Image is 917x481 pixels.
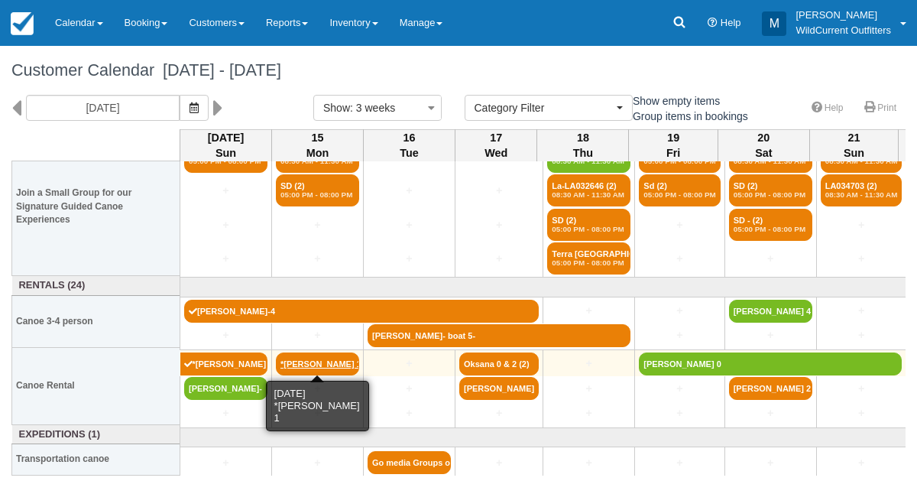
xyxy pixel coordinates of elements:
span: Show empty items [615,95,732,106]
th: 18 Thu [537,129,629,161]
th: Transportation canoe [12,444,180,476]
a: + [729,405,812,421]
a: [PERSON_NAME]-4 [184,300,539,323]
a: Oksana 0 & 2 (2) [459,353,539,375]
em: 08:30 AM - 11:30 AM [825,157,898,166]
a: + [821,381,902,397]
th: Canoe 3-4 person [12,295,180,347]
a: + [639,217,720,233]
a: + [276,381,359,397]
button: Show: 3 weeks [313,95,442,121]
a: *[PERSON_NAME] 1 [276,353,359,375]
a: + [639,327,720,343]
a: + [459,455,539,471]
label: Group items in bookings [615,105,758,128]
p: [PERSON_NAME] [795,8,891,23]
a: + [276,327,359,343]
em: 05:00 PM - 08:00 PM [189,157,263,166]
h1: Customer Calendar [11,61,906,80]
a: + [184,327,267,343]
a: [PERSON_NAME]- boat 5- [368,324,630,347]
a: + [821,303,902,319]
a: *[PERSON_NAME] 0&3,1 (3) [180,353,268,375]
a: + [276,455,359,471]
em: 08:30 AM - 11:30 AM [552,157,626,166]
a: + [639,455,720,471]
a: + [184,217,267,233]
a: + [368,217,451,233]
a: + [729,455,812,471]
a: [PERSON_NAME] 2 [729,377,812,400]
em: 08:30 AM - 11:30 AM [552,190,626,200]
a: [PERSON_NAME] [459,377,539,400]
th: 17 Wed [455,129,537,161]
a: SD (2)05:00 PM - 08:00 PM [276,174,359,206]
label: Show empty items [615,89,730,112]
i: Help [708,18,718,28]
a: + [821,217,902,233]
th: 20 Sat [718,129,809,161]
a: Help [802,97,853,119]
span: [DATE] - [DATE] [154,60,281,80]
a: + [368,183,451,199]
a: + [547,455,630,471]
a: + [459,183,539,199]
a: LA034703 (2)08:30 AM - 11:30 AM [821,174,902,206]
em: 05:00 PM - 08:00 PM [280,190,355,200]
a: + [547,405,630,421]
a: Expeditions (1) [16,427,177,442]
a: + [639,381,720,397]
th: Join a Small Group for our Signature Guided Canoe Experiences [12,138,180,276]
a: + [821,251,902,267]
a: Go media Groups of 1 [368,451,451,474]
em: 08:30 AM - 11:30 AM [734,157,808,166]
a: [PERSON_NAME] 4 [729,300,812,323]
a: Sd (2)05:00 PM - 08:00 PM [639,174,720,206]
p: WildCurrent Outfitters [795,23,891,38]
a: [PERSON_NAME] 0 [639,353,902,375]
em: 05:00 PM - 08:00 PM [552,225,626,234]
a: + [547,381,630,397]
a: SD - (2)05:00 PM - 08:00 PM [729,209,812,241]
a: La-LA032646 (2)08:30 AM - 11:30 AM [547,174,630,206]
th: 15 Mon [272,129,364,161]
em: 05:00 PM - 08:00 PM [734,225,808,234]
a: + [459,217,539,233]
a: + [184,455,267,471]
span: Category Filter [475,100,613,115]
span: Help [721,17,741,28]
em: 05:00 PM - 08:00 PM [643,157,715,166]
a: + [276,251,359,267]
em: 05:00 PM - 08:00 PM [734,190,808,200]
a: SD (2)05:00 PM - 08:00 PM [729,174,812,206]
a: + [276,405,359,421]
a: + [639,405,720,421]
button: Category Filter [465,95,633,121]
a: + [184,405,267,421]
a: + [459,405,539,421]
a: Rentals (24) [16,278,177,293]
a: + [821,405,902,421]
a: + [821,327,902,343]
a: + [184,183,267,199]
a: + [729,327,812,343]
th: [DATE] Sun [180,129,272,161]
a: + [639,303,720,319]
a: + [547,303,630,319]
th: Canoe Rental [12,347,180,424]
a: + [276,217,359,233]
a: + [368,251,451,267]
th: 21 Sun [809,129,898,161]
a: + [184,251,267,267]
a: + [547,356,630,372]
em: 08:30 AM - 11:30 AM [825,190,898,200]
span: Group items in bookings [615,110,760,121]
th: 16 Tue [364,129,455,161]
span: : 3 weeks [350,102,395,114]
a: + [459,251,539,267]
a: + [729,251,812,267]
img: checkfront-main-nav-mini-logo.png [11,12,34,35]
a: SD (2)05:00 PM - 08:00 PM [547,209,630,241]
em: 05:00 PM - 08:00 PM [643,190,715,200]
a: + [639,251,720,267]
